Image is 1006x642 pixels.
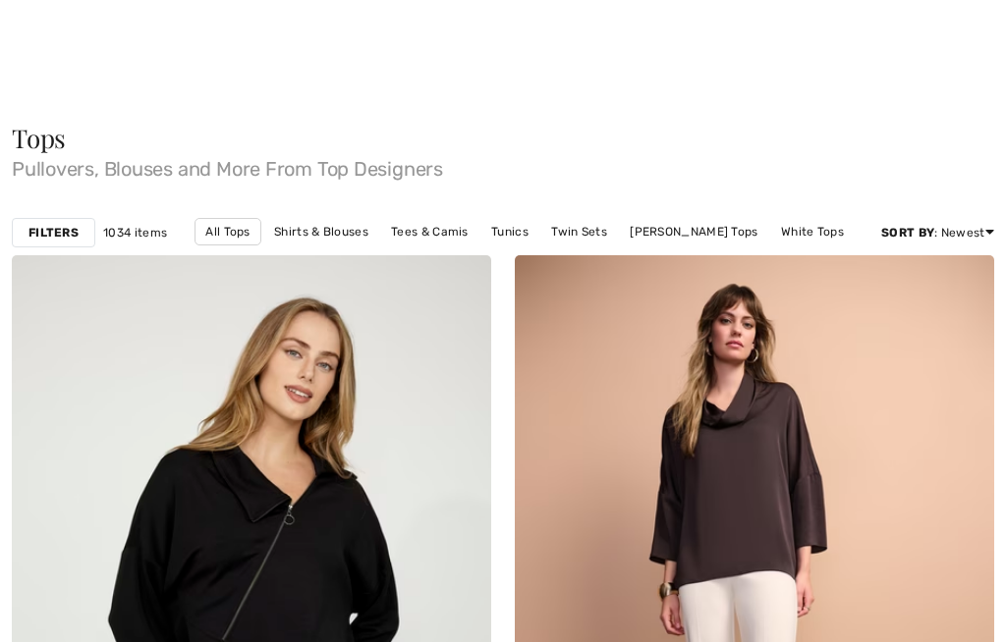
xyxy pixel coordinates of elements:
div: : Newest [881,224,994,241]
a: [PERSON_NAME] Tops [493,245,641,271]
span: Pullovers, Blouses and More From Top Designers [12,151,994,179]
a: Shirts & Blouses [264,219,378,244]
a: Tees & Camis [381,219,478,244]
a: White Tops [771,219,854,244]
a: Black Tops [408,245,489,271]
strong: Filters [28,224,79,241]
a: Twin Sets [541,219,617,244]
a: [PERSON_NAME] Tops [620,219,767,244]
a: Tunics [481,219,538,244]
strong: Sort By [881,226,934,240]
span: 1034 items [103,224,167,241]
span: Tops [12,121,66,155]
a: All Tops [195,218,260,245]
